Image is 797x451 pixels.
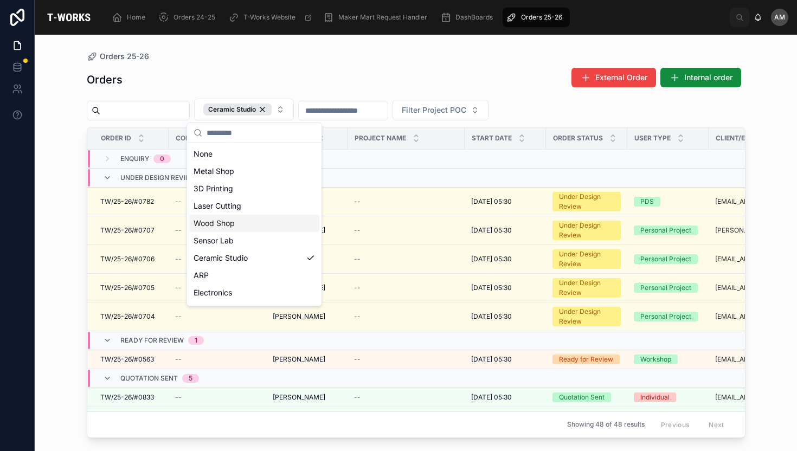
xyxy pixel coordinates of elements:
a: [DATE] 05:30 [471,355,539,364]
a: [DATE] 05:30 [471,284,539,292]
span: [DATE] 05:30 [471,197,512,206]
span: -- [354,393,361,402]
span: -- [175,197,182,206]
span: Internal order [684,72,732,83]
a: Under Design Review [552,192,621,211]
a: Orders 24-25 [155,8,223,27]
a: [DATE] 05:30 [471,312,539,321]
a: -- [354,284,458,292]
span: Enquiry [120,154,149,163]
span: -- [354,226,361,235]
span: TW/25-26/#0705 [100,284,155,292]
a: Personal Project [634,254,702,264]
span: Project Name [355,134,406,143]
a: -- [354,255,458,263]
h1: Orders [87,72,123,87]
a: Under Design Review [552,221,621,240]
a: Personal Project [634,225,702,235]
div: None [189,145,319,163]
a: -- [175,197,260,206]
a: -- [175,393,260,402]
div: Laser Cutting [189,197,319,215]
div: scrollable content [103,5,730,29]
span: -- [175,284,182,292]
span: -- [354,284,361,292]
div: Under Design Review [559,307,614,326]
div: ARP [189,267,319,284]
span: -- [354,255,361,263]
a: TW/25-26/#0704 [100,312,162,321]
span: Under Design Review [120,173,196,182]
a: [PERSON_NAME] [273,355,341,364]
a: T-Works Website [225,8,318,27]
span: -- [354,312,361,321]
span: Order Status [553,134,603,143]
a: Home [108,8,153,27]
a: TW/25-26/#0707 [100,226,162,235]
a: TW/25-26/#0706 [100,255,162,263]
a: Personal Project [634,283,702,293]
span: Company Name [176,134,231,143]
a: PDS [634,197,702,207]
span: External Order [595,72,647,83]
div: Wood Shop [189,215,319,232]
span: User Type [634,134,671,143]
a: DashBoards [437,8,500,27]
span: TW/25-26/#0833 [100,393,154,402]
button: Unselect CERAMIC_STUDIO [203,104,272,115]
div: Personal Project [640,283,691,293]
span: -- [354,355,361,364]
span: -- [175,255,182,263]
a: Individual [634,392,702,402]
a: TW/25-26/#0782 [100,197,162,206]
a: -- [175,255,260,263]
span: TW/25-26/#0706 [100,255,155,263]
div: Ready for Review [559,355,613,364]
button: Internal order [660,68,741,87]
a: -- [175,284,260,292]
span: -- [354,197,361,206]
div: Under Design Review [559,278,614,298]
span: DashBoards [455,13,493,22]
span: Orders 25-26 [100,51,149,62]
div: 5 [189,374,192,383]
div: Personal Project [640,312,691,321]
a: -- [354,393,458,402]
span: am [774,13,785,22]
div: PDS [640,197,654,207]
button: Select Button [393,100,489,120]
div: Suggestions [187,143,322,306]
span: T-Works Website [243,13,295,22]
a: -- [354,355,458,364]
button: External Order [571,68,656,87]
a: Under Design Review [552,307,621,326]
a: [PERSON_NAME] [273,312,341,321]
span: TW/25-26/#0707 [100,226,155,235]
div: Under Design Review [559,221,614,240]
a: Maker Mart Request Handler [320,8,435,27]
span: -- [175,355,182,364]
div: Quotation Sent [559,392,605,402]
span: Start Date [472,134,512,143]
span: Home [127,13,145,22]
a: [DATE] 05:30 [471,197,539,206]
span: Filter Project POC [402,105,466,115]
span: -- [175,226,182,235]
a: Workshop [634,355,702,364]
div: Ceramic Studio [189,249,319,267]
span: Orders 25-26 [521,13,562,22]
a: [DATE] 05:30 [471,255,539,263]
span: [DATE] 05:30 [471,355,512,364]
a: TW/25-26/#0833 [100,393,162,402]
span: [DATE] 05:30 [471,312,512,321]
div: Textile [189,301,319,319]
span: TW/25-26/#0563 [100,355,154,364]
span: Order ID [101,134,131,143]
div: Personal Project [640,225,691,235]
span: [DATE] 05:30 [471,393,512,402]
span: Showing 48 of 48 results [567,421,645,429]
div: 0 [160,154,164,163]
span: Ready for Review [120,336,184,345]
div: Personal Project [640,254,691,264]
a: -- [175,355,260,364]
